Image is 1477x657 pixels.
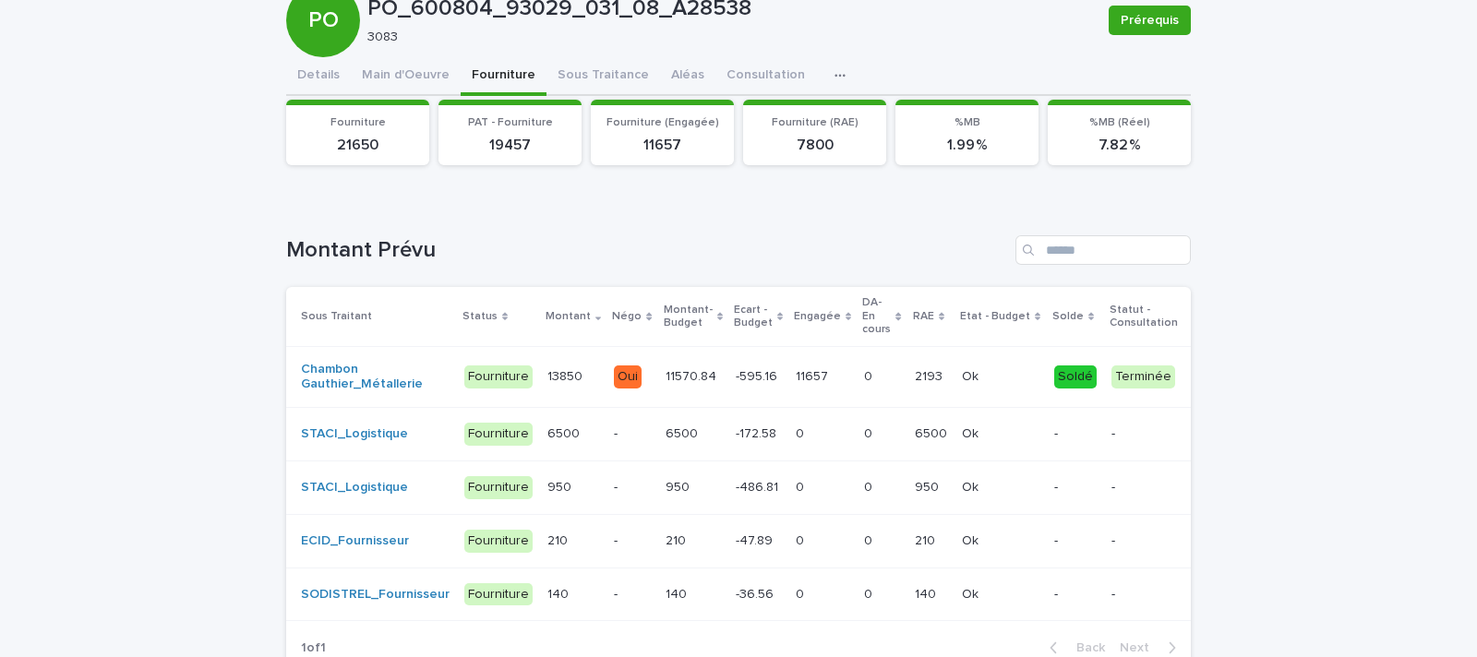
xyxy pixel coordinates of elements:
p: Sous Traitant [301,306,372,327]
p: 210 [915,530,939,549]
div: Oui [614,365,642,388]
p: 210 [547,530,571,549]
p: 0 [864,583,876,603]
p: Etat - Budget [960,306,1030,327]
p: -595.16 [736,365,781,385]
p: RAE [913,306,934,327]
p: DA-En cours [862,293,891,340]
p: 3083 [367,30,1087,45]
div: Fourniture [464,583,533,606]
p: 11657 [602,137,723,154]
p: 1.99 % [907,137,1027,154]
p: 0 [796,583,808,603]
p: Ecart - Budget [734,300,773,334]
p: Solde [1052,306,1084,327]
p: Ok [962,365,982,385]
p: 0 [796,476,808,496]
tr: Chambon Gauthier_Métallerie Fourniture1385013850 Oui11570.8411570.84 -595.16-595.16 1165711657 00... [286,346,1382,408]
p: Status [462,306,498,327]
p: Montant-Budget [664,300,713,334]
span: Fourniture (RAE) [772,117,859,128]
tr: ECID_Fournisseur Fourniture210210 -210210 -47.89-47.89 00 00 210210 OkOk --NégoEditer [286,514,1382,567]
input: Search [1015,235,1191,265]
button: Prérequis [1109,6,1191,35]
p: -47.89 [736,530,776,549]
button: Aléas [660,57,715,96]
p: 11657 [796,365,832,385]
p: 950 [547,476,575,496]
p: Montant [546,306,591,327]
p: 7800 [754,137,875,154]
p: Statut - Consultation [1110,300,1200,334]
p: Ok [962,583,982,603]
a: Chambon Gauthier_Métallerie [301,362,450,393]
p: 0 [864,365,876,385]
p: - [1054,587,1097,603]
p: -36.56 [736,583,777,603]
span: PAT - Fourniture [468,117,553,128]
p: 0 [796,530,808,549]
div: Fourniture [464,365,533,388]
span: Prérequis [1121,11,1179,30]
p: 7.82 % [1059,137,1180,154]
p: - [614,480,650,496]
p: 11570.84 [666,365,720,385]
div: Fourniture [464,476,533,499]
span: Next [1120,641,1160,654]
p: - [1111,587,1198,603]
button: Main d'Oeuvre [351,57,461,96]
p: 0 [796,423,808,442]
p: - [1054,533,1097,549]
button: Back [1035,639,1112,656]
span: Back [1065,641,1105,654]
tr: SODISTREL_Fournisseur Fourniture140140 -140140 -36.56-36.56 00 00 140140 OkOk --NégoEditer [286,567,1382,621]
button: Fourniture [461,57,546,96]
p: - [614,587,650,603]
p: 0 [864,476,876,496]
span: %MB [955,117,980,128]
button: Details [286,57,351,96]
p: 21650 [297,137,418,154]
p: - [1054,426,1097,442]
button: Consultation [715,57,816,96]
span: %MB (Réel) [1089,117,1150,128]
div: Terminée [1111,365,1175,388]
p: 2193 [915,365,946,385]
p: 140 [666,583,690,603]
p: 13850 [547,365,586,385]
p: 6500 [915,423,951,442]
p: - [1111,480,1198,496]
p: - [1054,480,1097,496]
p: Ok [962,530,982,549]
span: Fourniture (Engagée) [606,117,719,128]
button: Sous Traitance [546,57,660,96]
p: 6500 [666,423,702,442]
p: 950 [915,476,943,496]
a: STACI_Logistique [301,480,408,496]
a: STACI_Logistique [301,426,408,442]
button: Next [1112,639,1191,656]
p: Négo [612,306,642,327]
a: ECID_Fournisseur [301,533,409,549]
p: 210 [666,530,690,549]
div: Fourniture [464,423,533,446]
p: - [614,426,650,442]
span: Fourniture [330,117,386,128]
p: - [614,533,650,549]
div: Fourniture [464,530,533,553]
p: 140 [915,583,940,603]
tr: STACI_Logistique Fourniture65006500 -65006500 -172.58-172.58 00 00 65006500 OkOk --NégoEditer [286,408,1382,461]
p: 950 [666,476,693,496]
p: 140 [547,583,572,603]
h1: Montant Prévu [286,237,1008,264]
p: -486.81 [736,476,782,496]
p: 6500 [547,423,583,442]
p: Ok [962,423,982,442]
p: - [1111,533,1198,549]
a: SODISTREL_Fournisseur [301,587,450,603]
p: Engagée [794,306,841,327]
p: 0 [864,423,876,442]
p: - [1111,426,1198,442]
p: 0 [864,530,876,549]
